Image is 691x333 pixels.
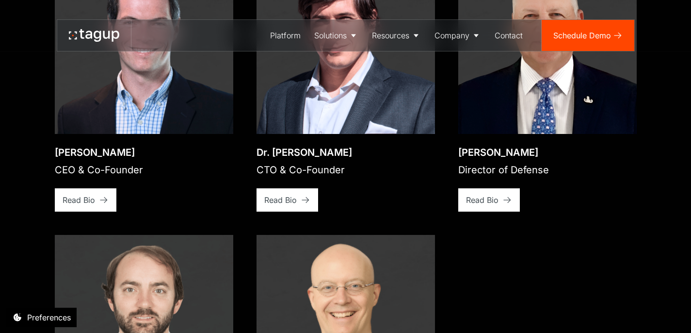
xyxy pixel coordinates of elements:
a: Read Bio [458,188,520,212]
div: Preferences [27,312,71,323]
div: Schedule Demo [553,30,611,41]
div: Contact [495,30,523,41]
div: Read Bio [264,194,297,206]
a: Contact [488,20,530,51]
a: Company [428,20,488,51]
a: Read Bio [55,188,116,212]
div: CTO & Co-Founder [257,163,352,177]
div: Dr. [PERSON_NAME] [257,146,352,159]
a: Platform [263,20,307,51]
div: Resources [372,30,409,41]
div: [PERSON_NAME] [55,146,143,159]
div: Platform [270,30,301,41]
a: Read Bio [257,188,318,212]
div: CEO & Co-Founder [55,163,143,177]
div: Open bio popup [54,133,55,134]
div: Read Bio [63,194,95,206]
div: Read Bio [466,194,498,206]
a: Solutions [307,20,365,51]
a: Resources [365,20,428,51]
div: Company [434,30,469,41]
div: Director of Defense [458,163,549,177]
div: [PERSON_NAME] [458,146,549,159]
div: Solutions [314,30,347,41]
a: Schedule Demo [542,20,634,51]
